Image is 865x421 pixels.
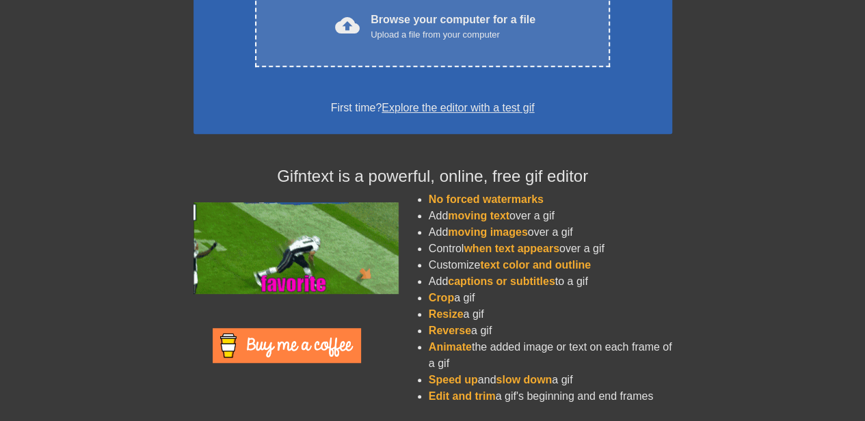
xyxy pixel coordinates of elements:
span: captions or subtitles [448,275,555,287]
li: the added image or text on each frame of a gif [429,339,672,372]
span: Animate [429,341,472,353]
h4: Gifntext is a powerful, online, free gif editor [194,167,672,187]
a: Explore the editor with a test gif [382,102,534,113]
span: moving text [448,210,509,221]
span: moving images [448,226,527,238]
div: First time? [211,100,654,116]
span: slow down [496,374,552,385]
div: Upload a file from your computer [371,28,535,42]
li: a gif [429,290,672,306]
span: Edit and trim [429,390,496,402]
span: Speed up [429,374,478,385]
span: text color and outline [480,259,591,271]
li: a gif [429,306,672,323]
span: Resize [429,308,464,320]
li: Add to a gif [429,273,672,290]
span: No forced watermarks [429,193,544,205]
li: Customize [429,257,672,273]
li: Control over a gif [429,241,672,257]
img: Buy Me A Coffee [213,328,361,363]
span: Crop [429,292,454,303]
img: football_small.gif [194,202,399,294]
li: a gif's beginning and end frames [429,388,672,405]
li: and a gif [429,372,672,388]
div: Browse your computer for a file [371,12,535,42]
span: Reverse [429,325,471,336]
li: Add over a gif [429,224,672,241]
li: a gif [429,323,672,339]
span: cloud_upload [335,13,360,38]
span: when text appears [464,243,559,254]
li: Add over a gif [429,208,672,224]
